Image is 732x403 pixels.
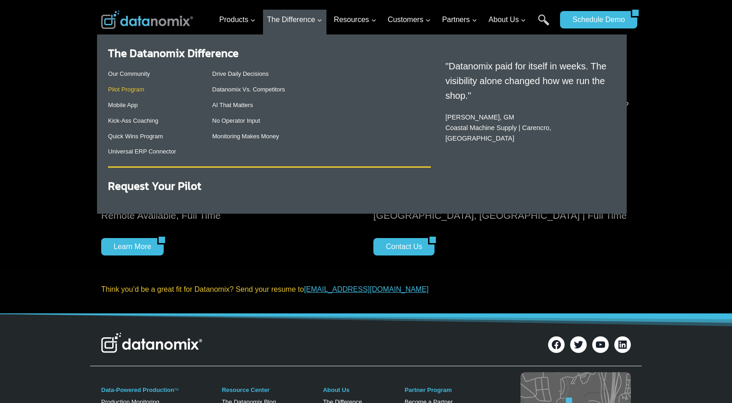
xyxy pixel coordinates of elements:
a: TM [174,388,178,391]
a: [PERSON_NAME] [446,114,500,121]
a: Our Community [108,70,150,77]
span: Partners [442,14,477,26]
span: Products [219,14,256,26]
nav: Primary Navigation [216,5,556,35]
a: Contact Us [373,238,428,255]
p: , GM Coastal Machine Supply | Carencro, [GEOGRAPHIC_DATA] [446,112,611,144]
a: [EMAIL_ADDRESS][DOMAIN_NAME] [304,285,429,293]
a: The Datanomix Difference [108,45,239,61]
a: Partner Program [405,386,452,393]
a: AI That Matters [212,102,253,108]
a: Datanomix Vs. Competitors [212,86,285,93]
a: Resource Center [222,386,269,393]
p: "Datanomix paid for itself in weeks. The visibility alone changed how we run the shop." [446,59,611,103]
a: Kick-Ass Coaching [108,117,158,124]
a: Request Your Pilot [108,178,201,194]
a: Data-Powered Production [101,386,174,393]
a: Schedule Demo [560,11,631,28]
a: No Operator Input [212,117,260,124]
a: Quick Wins Program [108,133,163,140]
a: Drive Daily Decisions [212,70,269,77]
a: Universal ERP Connector [108,148,176,155]
span: About Us [489,14,526,26]
span: Resources [334,14,376,26]
img: Datanomix Logo [101,333,202,353]
a: About Us [323,386,349,393]
img: Datanomix [101,11,193,29]
a: Monitoring Makes Money [212,133,279,140]
a: Mobile App [108,102,137,108]
a: Learn More [101,238,157,255]
span: Customers [388,14,430,26]
p: Think you’d be a great fit for Datanomix? Send your resume to [101,284,631,295]
a: Search [538,14,549,35]
span: The Difference [267,14,323,26]
a: Pilot Program [108,86,144,93]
